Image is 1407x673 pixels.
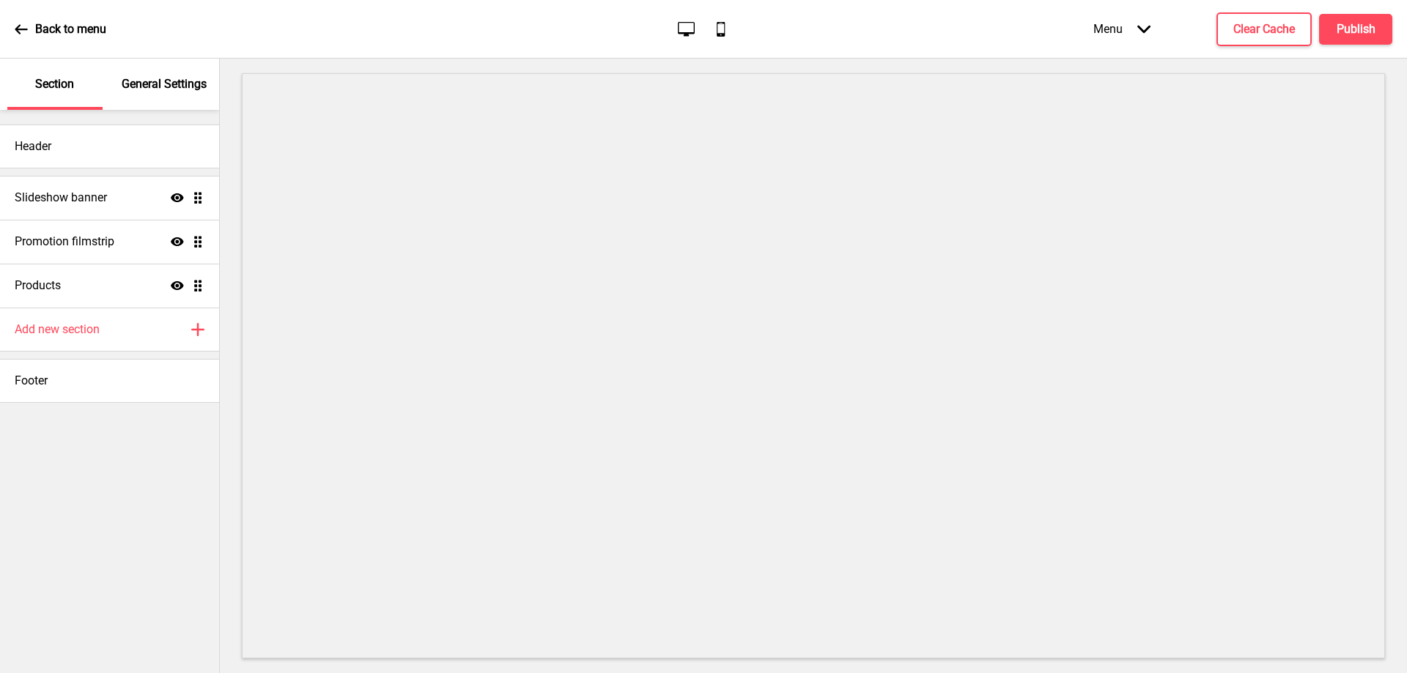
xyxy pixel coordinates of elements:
button: Clear Cache [1216,12,1312,46]
h4: Header [15,138,51,155]
h4: Add new section [15,321,100,338]
h4: Slideshow banner [15,190,107,206]
a: Back to menu [15,10,106,49]
h4: Publish [1337,21,1375,37]
h4: Clear Cache [1233,21,1295,37]
p: General Settings [122,76,207,92]
h4: Footer [15,373,48,389]
p: Section [35,76,74,92]
h4: Products [15,278,61,294]
div: Menu [1079,7,1165,51]
button: Publish [1319,14,1392,45]
h4: Promotion filmstrip [15,234,114,250]
p: Back to menu [35,21,106,37]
